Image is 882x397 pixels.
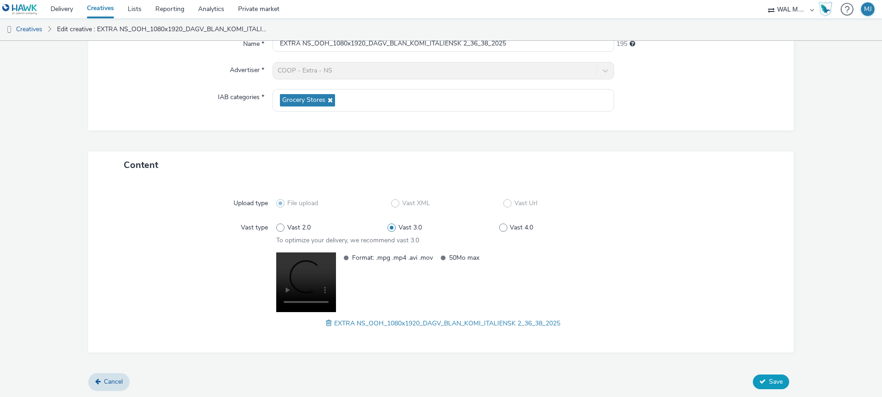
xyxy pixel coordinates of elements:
[88,373,130,391] a: Cancel
[226,62,268,75] label: Advertiser *
[2,4,38,15] img: undefined Logo
[52,18,273,40] a: Edit creative : EXTRA NS_OOH_1080x1920_DAGV_BLAN_KOMI_ITALIENSK 2_36_38_2025
[753,375,789,389] button: Save
[630,39,635,49] div: Maximum 255 characters
[287,199,318,208] span: File upload
[237,219,272,232] label: Vast type
[104,377,123,386] span: Cancel
[124,159,158,171] span: Content
[5,25,14,34] img: dooh
[449,252,530,263] span: 50Mo max
[230,195,272,208] label: Upload type
[214,89,268,102] label: IAB categories *
[819,2,832,17] img: Hawk Academy
[514,199,537,208] span: Vast Url
[819,2,836,17] a: Hawk Academy
[402,199,430,208] span: Vast XML
[276,236,419,245] span: To optimize your delivery, we recommend vast 3.0
[398,223,422,232] span: Vast 3.0
[239,36,268,49] label: Name *
[616,39,627,49] span: 195
[769,377,783,386] span: Save
[273,36,614,52] input: Name
[864,2,872,16] div: MJ
[352,252,433,263] span: Format: .mpg .mp4 .avi .mov
[334,319,560,328] span: EXTRA NS_OOH_1080x1920_DAGV_BLAN_KOMI_ITALIENSK 2_36_38_2025
[510,223,533,232] span: Vast 4.0
[287,223,311,232] span: Vast 2.0
[282,96,325,104] span: Grocery Stores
